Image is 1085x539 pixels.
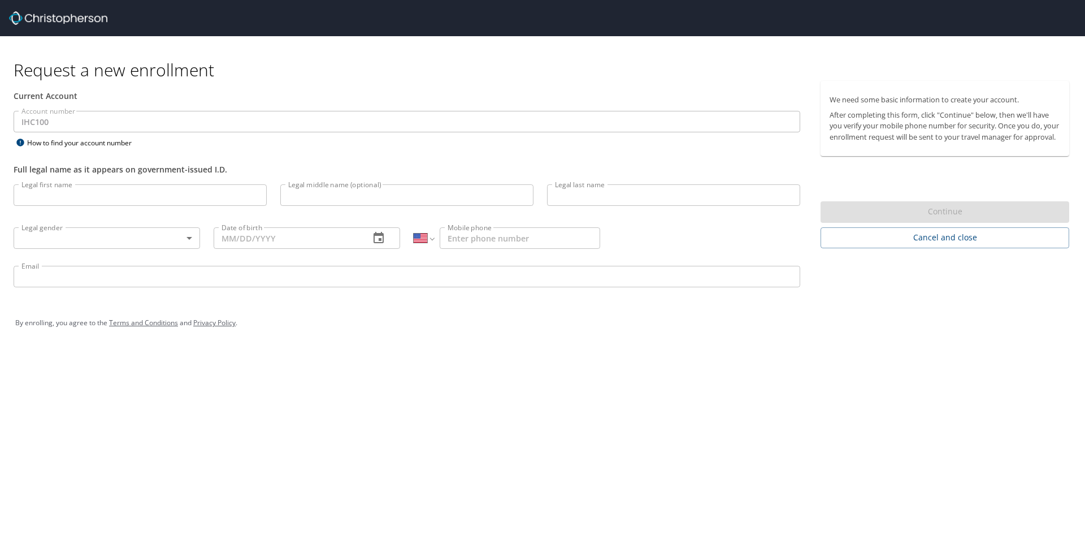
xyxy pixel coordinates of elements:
input: Enter phone number [440,227,600,249]
span: Cancel and close [830,231,1060,245]
img: cbt logo [9,11,107,25]
p: We need some basic information to create your account. [830,94,1060,105]
a: Terms and Conditions [109,318,178,327]
p: After completing this form, click "Continue" below, then we'll have you verify your mobile phone ... [830,110,1060,143]
a: Privacy Policy [193,318,236,327]
div: How to find your account number [14,136,155,150]
div: Full legal name as it appears on government-issued I.D. [14,163,800,175]
div: By enrolling, you agree to the and . [15,309,1070,337]
input: MM/DD/YYYY [214,227,361,249]
button: Cancel and close [821,227,1069,248]
h1: Request a new enrollment [14,59,1078,81]
div: ​ [14,227,200,249]
div: Current Account [14,90,800,102]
